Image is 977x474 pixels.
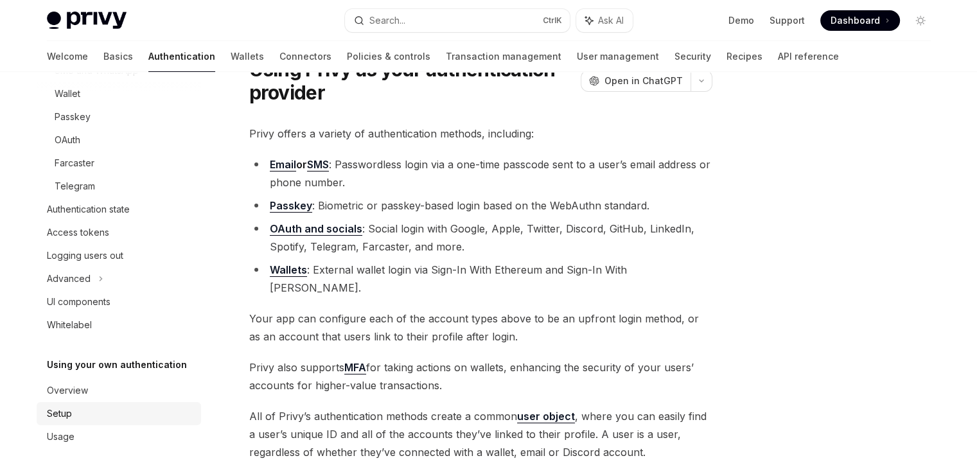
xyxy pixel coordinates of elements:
[249,310,712,346] span: Your app can configure each of the account types above to be an upfront login method, or as an ac...
[47,248,123,263] div: Logging users out
[55,155,94,171] div: Farcaster
[674,41,711,72] a: Security
[37,402,201,425] a: Setup
[47,406,72,421] div: Setup
[47,202,130,217] div: Authentication state
[831,14,880,27] span: Dashboard
[103,41,133,72] a: Basics
[369,13,405,28] div: Search...
[726,41,762,72] a: Recipes
[910,10,931,31] button: Toggle dark mode
[820,10,900,31] a: Dashboard
[47,383,88,398] div: Overview
[270,158,296,171] a: Email
[270,263,307,277] a: Wallets
[249,358,712,394] span: Privy also supports for taking actions on wallets, enhancing the security of your users’ accounts...
[47,225,109,240] div: Access tokens
[37,128,201,152] a: OAuth
[270,222,362,236] a: OAuth and socials
[55,109,91,125] div: Passkey
[270,199,312,213] a: Passkey
[347,41,430,72] a: Policies & controls
[37,175,201,198] a: Telegram
[55,86,80,101] div: Wallet
[231,41,264,72] a: Wallets
[279,41,331,72] a: Connectors
[581,70,691,92] button: Open in ChatGPT
[47,294,110,310] div: UI components
[47,271,91,286] div: Advanced
[249,220,712,256] li: : Social login with Google, Apple, Twitter, Discord, GitHub, LinkedIn, Spotify, Telegram, Farcast...
[577,41,659,72] a: User management
[55,132,80,148] div: OAuth
[47,357,187,373] h5: Using your own authentication
[249,261,712,297] li: : External wallet login via Sign-In With Ethereum and Sign-In With [PERSON_NAME].
[270,158,329,171] strong: or
[47,429,75,444] div: Usage
[47,12,127,30] img: light logo
[446,41,561,72] a: Transaction management
[148,41,215,72] a: Authentication
[344,361,366,374] a: MFA
[37,244,201,267] a: Logging users out
[37,105,201,128] a: Passkey
[543,15,562,26] span: Ctrl K
[345,9,570,32] button: Search...CtrlK
[37,152,201,175] a: Farcaster
[37,82,201,105] a: Wallet
[37,290,201,313] a: UI components
[770,14,805,27] a: Support
[55,179,95,194] div: Telegram
[249,155,712,191] li: : Passwordless login via a one-time passcode sent to a user’s email address or phone number.
[37,221,201,244] a: Access tokens
[307,158,329,171] a: SMS
[47,41,88,72] a: Welcome
[604,75,683,87] span: Open in ChatGPT
[517,410,575,423] a: user object
[47,317,92,333] div: Whitelabel
[778,41,839,72] a: API reference
[37,425,201,448] a: Usage
[576,9,633,32] button: Ask AI
[37,379,201,402] a: Overview
[37,313,201,337] a: Whitelabel
[37,198,201,221] a: Authentication state
[249,58,576,104] h1: Using Privy as your authentication provider
[249,197,712,215] li: : Biometric or passkey-based login based on the WebAuthn standard.
[249,407,712,461] span: All of Privy’s authentication methods create a common , where you can easily find a user’s unique...
[249,125,712,143] span: Privy offers a variety of authentication methods, including:
[598,14,624,27] span: Ask AI
[728,14,754,27] a: Demo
